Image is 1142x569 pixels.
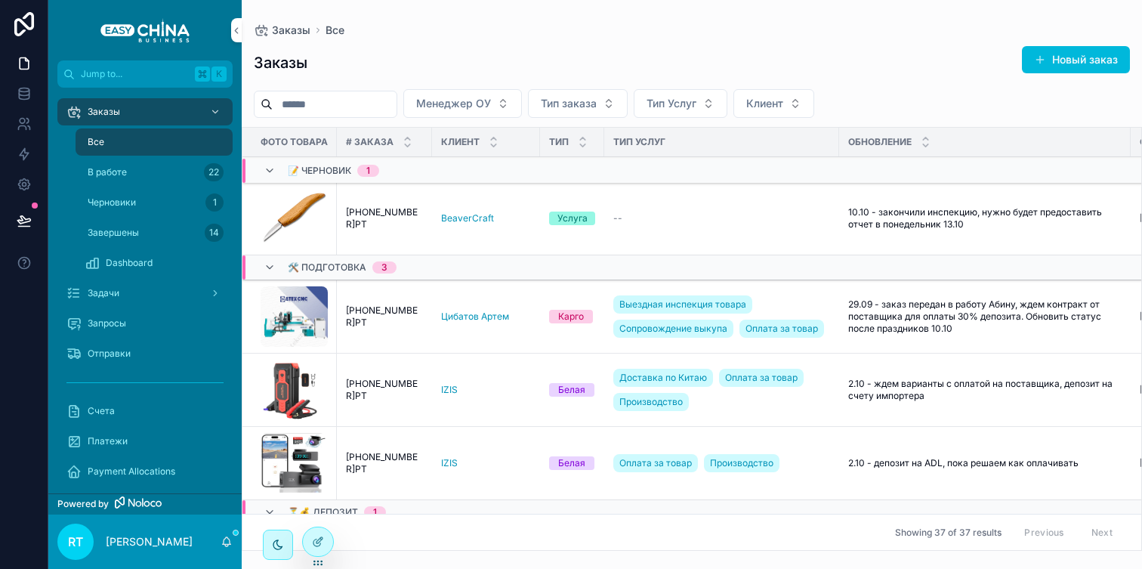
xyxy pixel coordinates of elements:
a: Новый заказ [1022,46,1130,73]
span: Оплата за товар [725,372,798,384]
a: IZIS [441,384,458,396]
h1: Заказы [254,52,307,73]
a: Заказы [254,23,310,38]
span: Отправки [88,348,131,360]
span: Тип Услуг [613,136,665,148]
a: 10.10 - закончили инспекцию, нужно будет предоставить отчет в понедельник 13.10 [848,206,1122,230]
a: Payment Allocations [57,458,233,485]
div: Белая [558,383,585,397]
a: Услуга [549,212,595,225]
a: BeaverCraft [441,212,531,224]
span: Производство [619,396,683,408]
button: Select Button [634,89,727,118]
a: Сопровождение выкупа [613,320,733,338]
a: Все [76,128,233,156]
span: Фото Товара [261,136,328,148]
a: Черновики1 [76,189,233,216]
a: Счета [57,397,233,425]
span: Сопровождение выкупа [619,323,727,335]
span: IZIS [441,457,458,469]
span: -- [613,212,622,224]
a: Оплата за товар [613,454,698,472]
a: BeaverCraft [441,212,494,224]
span: Dashboard [106,257,153,269]
div: 3 [381,261,387,274]
a: Платежи [57,428,233,455]
span: Jump to... [81,68,189,80]
span: Оплата за товар [745,323,818,335]
a: Screenshot-at-Aug-26-12-50-10.png [261,360,328,420]
span: Клиент [441,136,480,148]
a: 2.10 - ждем варианты с оплатой на поставщика, депозит на счету импортера [848,378,1122,402]
img: Screenshot-at-Aug-26-12-50-10.png [261,360,320,420]
a: Все [326,23,344,38]
button: Select Button [403,89,522,118]
span: 📝 Черновик [288,165,351,177]
span: Оплата за товар [619,457,692,469]
a: IZIS [441,457,531,469]
div: 22 [204,163,224,181]
div: 1 [373,506,377,518]
span: В работе [88,166,127,178]
span: RT [68,533,83,551]
a: [PHONE_NUMBER]РТ [346,305,423,329]
span: Платежи [88,435,128,447]
a: -- [613,212,830,224]
a: Доставка по КитаюОплата за товарПроизводство [613,366,830,414]
a: В работе22 [76,159,233,186]
a: [PHONE_NUMBER]РТ [346,206,423,230]
span: [PHONE_NUMBER]РТ [346,451,423,475]
p: [PERSON_NAME] [106,534,193,549]
span: Счета [88,405,115,417]
a: Отправки [57,340,233,367]
img: CleanShot-2025-09-29-at-15.31.49@2x.png [261,286,328,347]
span: Клиент [746,96,783,111]
span: Заказы [88,106,120,118]
a: Оплата за товар [739,320,824,338]
div: Белая [558,456,585,470]
span: Задачи [88,287,119,299]
span: Запросы [88,317,126,329]
a: Оплата за товар [719,369,804,387]
span: Payment Allocations [88,465,175,478]
div: Услуга [557,212,588,225]
button: Select Button [733,89,814,118]
a: Dashboard [76,249,233,277]
a: [PHONE_NUMBER]РТ [346,378,423,402]
span: Showing 37 of 37 results [895,527,1002,539]
span: Обновление [848,136,912,148]
span: # Заказа [346,136,394,148]
span: K [213,68,225,80]
span: ⏳💰 Депозит [288,506,358,518]
a: Monosnap-IZIS---регистраторы-от-18.10.2024---Google-Таблицы-2024-12-23-17-57-26.png [261,433,328,493]
a: Цибатов Артем [441,311,509,323]
span: Тип [549,136,569,148]
button: Select Button [528,89,628,118]
span: Выездная инспекция товара [619,298,746,311]
span: Все [88,136,104,148]
a: Производство [613,393,689,411]
span: 2.10 - депозит на ADL, пока решаем как оплачивать [848,457,1079,469]
a: Оплата за товарПроизводство [613,451,830,475]
div: 1 [205,193,224,212]
img: CleanShot-2025-10-06-at-09.39.22@2x.png [261,188,328,249]
span: Завершены [88,227,139,239]
div: Карго [558,310,584,323]
span: Заказы [272,23,310,38]
span: Powered by [57,498,109,510]
a: Заказы [57,98,233,125]
span: Доставка по Китаю [619,372,707,384]
img: Monosnap-IZIS---регистраторы-от-18.10.2024---Google-Таблицы-2024-12-23-17-57-26.png [261,433,326,493]
a: Powered by [48,493,242,515]
span: Черновики [88,196,136,209]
